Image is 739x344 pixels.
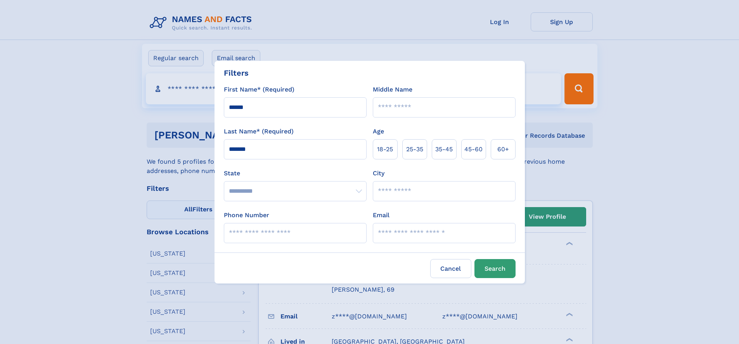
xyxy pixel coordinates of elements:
[377,145,393,154] span: 18‑25
[224,127,294,136] label: Last Name* (Required)
[373,211,389,220] label: Email
[224,211,269,220] label: Phone Number
[430,259,471,278] label: Cancel
[406,145,423,154] span: 25‑35
[224,67,249,79] div: Filters
[224,169,367,178] label: State
[474,259,516,278] button: Search
[373,169,384,178] label: City
[373,85,412,94] label: Middle Name
[435,145,453,154] span: 35‑45
[373,127,384,136] label: Age
[224,85,294,94] label: First Name* (Required)
[464,145,483,154] span: 45‑60
[497,145,509,154] span: 60+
